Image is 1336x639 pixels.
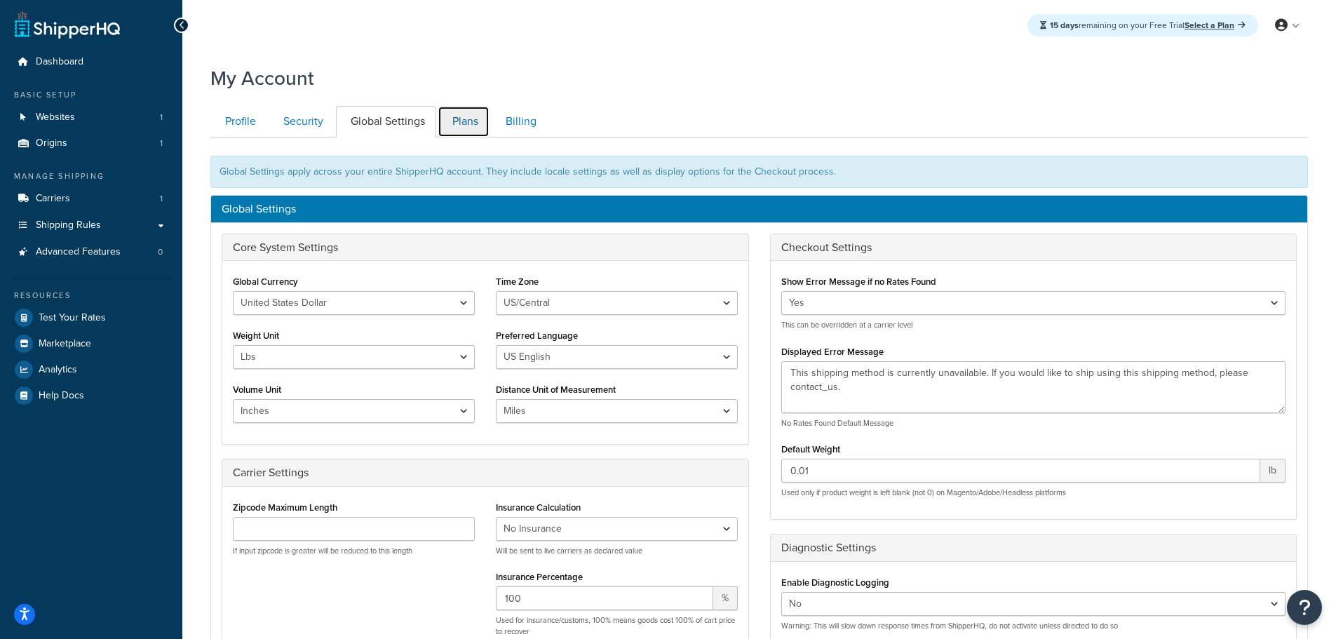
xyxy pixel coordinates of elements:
[11,186,172,212] li: Carriers
[36,56,83,68] span: Dashboard
[781,361,1286,413] textarea: This shipping method is currently unavailable. If you would like to ship using this shipping meth...
[210,156,1308,188] div: Global Settings apply across your entire ShipperHQ account. They include locale settings as well ...
[158,246,163,258] span: 0
[233,330,279,341] label: Weight Unit
[1027,14,1258,36] div: remaining on your Free Trial
[36,137,67,149] span: Origins
[781,542,1286,554] h3: Diagnostic Settings
[11,239,172,265] a: Advanced Features 0
[39,338,91,350] span: Marketplace
[496,502,581,513] label: Insurance Calculation
[11,89,172,101] div: Basic Setup
[11,130,172,156] li: Origins
[233,241,738,254] h3: Core System Settings
[1185,19,1246,32] a: Select a Plan
[781,577,889,588] label: Enable Diagnostic Logging
[39,364,77,376] span: Analytics
[160,112,163,123] span: 1
[36,193,70,205] span: Carriers
[491,106,548,137] a: Billing
[233,276,298,287] label: Global Currency
[496,572,583,582] label: Insurance Percentage
[39,312,106,324] span: Test Your Rates
[11,186,172,212] a: Carriers 1
[781,347,884,357] label: Displayed Error Message
[336,106,436,137] a: Global Settings
[233,502,337,513] label: Zipcode Maximum Length
[11,170,172,182] div: Manage Shipping
[11,305,172,330] a: Test Your Rates
[496,330,578,341] label: Preferred Language
[269,106,335,137] a: Security
[36,220,101,231] span: Shipping Rules
[11,290,172,302] div: Resources
[496,276,539,287] label: Time Zone
[11,105,172,130] a: Websites 1
[781,276,936,287] label: Show Error Message if no Rates Found
[1287,590,1322,625] button: Open Resource Center
[11,239,172,265] li: Advanced Features
[781,444,840,455] label: Default Weight
[11,383,172,408] a: Help Docs
[15,11,120,39] a: ShipperHQ Home
[1260,459,1286,483] span: lb
[36,246,121,258] span: Advanced Features
[11,357,172,382] a: Analytics
[781,241,1286,254] h3: Checkout Settings
[11,331,172,356] a: Marketplace
[781,418,1286,429] p: No Rates Found Default Message
[36,112,75,123] span: Websites
[233,466,738,479] h3: Carrier Settings
[11,49,172,75] a: Dashboard
[233,384,281,395] label: Volume Unit
[210,106,267,137] a: Profile
[496,615,738,637] p: Used for insurance/customs, 100% means goods cost 100% of cart price to recover
[160,137,163,149] span: 1
[11,130,172,156] a: Origins 1
[39,390,84,402] span: Help Docs
[160,193,163,205] span: 1
[781,621,1286,631] p: Warning: This will slow down response times from ShipperHQ, do not activate unless directed to do so
[210,65,314,92] h1: My Account
[781,487,1286,498] p: Used only if product weight is left blank (not 0) on Magento/Adobe/Headless platforms
[438,106,490,137] a: Plans
[222,203,1297,215] h3: Global Settings
[496,384,616,395] label: Distance Unit of Measurement
[781,320,1286,330] p: This can be overridden at a carrier level
[233,546,475,556] p: If input zipcode is greater will be reduced to this length
[1050,19,1079,32] strong: 15 days
[11,105,172,130] li: Websites
[11,213,172,238] a: Shipping Rules
[496,546,738,556] p: Will be sent to live carriers as declared value
[713,586,738,610] span: %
